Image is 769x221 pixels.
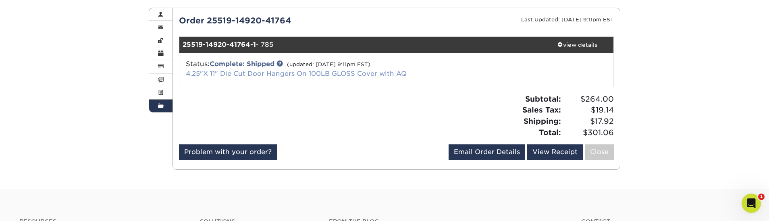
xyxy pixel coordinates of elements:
[742,194,761,213] iframe: Intercom live chat
[179,144,277,160] a: Problem with your order?
[449,144,525,160] a: Email Order Details
[585,144,614,160] a: Close
[563,116,614,127] span: $17.92
[179,37,541,53] div: - 785
[522,105,561,114] strong: Sales Tax:
[183,41,256,48] strong: 25519-14920-41764-1
[541,37,613,53] a: view details
[563,104,614,116] span: $19.14
[563,127,614,138] span: $301.06
[525,94,561,103] strong: Subtotal:
[180,59,469,79] div: Status:
[563,94,614,105] span: $264.00
[527,144,583,160] a: View Receipt
[524,117,561,125] strong: Shipping:
[186,70,407,77] a: 4.25"X 11" Die Cut Door Hangers On 100LB GLOSS Cover with AQ
[287,61,370,67] small: (updated: [DATE] 9:11pm EST)
[173,15,397,27] div: Order 25519-14920-41764
[758,194,765,200] span: 1
[539,128,561,137] strong: Total:
[521,17,614,23] small: Last Updated: [DATE] 9:11pm EST
[210,60,274,68] a: Complete: Shipped
[541,41,613,49] div: view details
[2,196,69,218] iframe: Google Customer Reviews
